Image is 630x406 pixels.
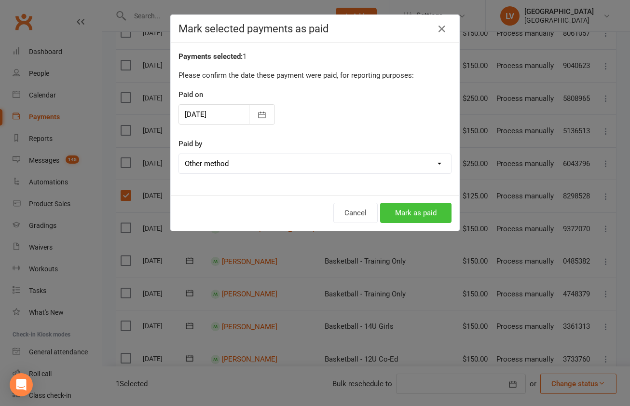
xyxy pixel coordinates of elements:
[178,23,452,35] h4: Mark selected payments as paid
[10,373,33,396] div: Open Intercom Messenger
[380,203,452,223] button: Mark as paid
[178,51,452,62] div: 1
[178,52,243,61] strong: Payments selected:
[434,21,450,37] button: Close
[178,138,202,150] label: Paid by
[178,89,203,100] label: Paid on
[333,203,378,223] button: Cancel
[178,70,452,81] p: Please confirm the date these payment were paid, for reporting purposes:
